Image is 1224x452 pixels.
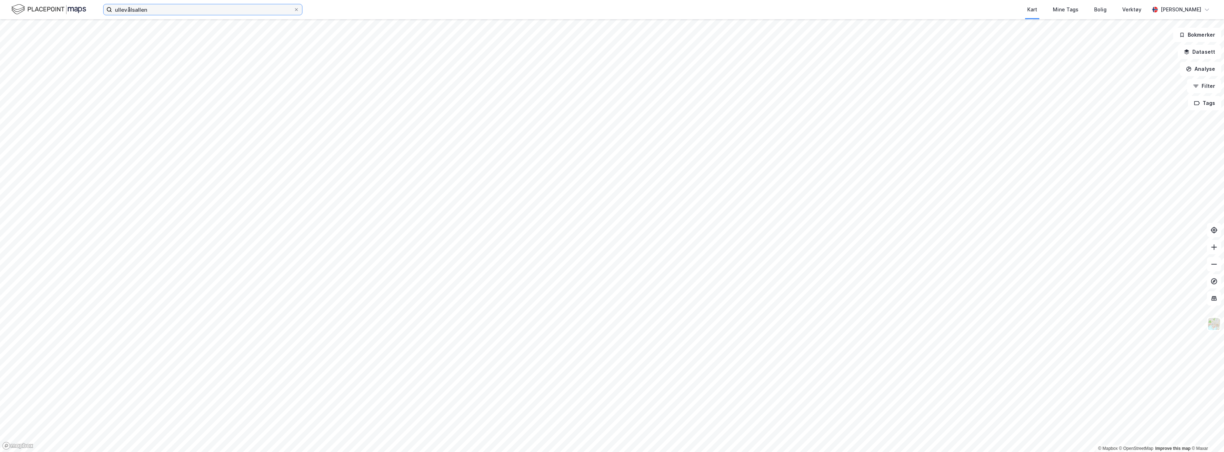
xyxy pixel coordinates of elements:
[1188,96,1221,110] button: Tags
[112,4,294,15] input: Søk på adresse, matrikkel, gårdeiere, leietakere eller personer
[11,3,86,16] img: logo.f888ab2527a4732fd821a326f86c7f29.svg
[2,442,33,450] a: Mapbox homepage
[1188,418,1224,452] iframe: Chat Widget
[1122,5,1141,14] div: Verktøy
[1098,446,1118,451] a: Mapbox
[1094,5,1107,14] div: Bolig
[1155,446,1191,451] a: Improve this map
[1027,5,1037,14] div: Kart
[1161,5,1201,14] div: [PERSON_NAME]
[1119,446,1154,451] a: OpenStreetMap
[1053,5,1078,14] div: Mine Tags
[1173,28,1221,42] button: Bokmerker
[1180,62,1221,76] button: Analyse
[1207,317,1221,331] img: Z
[1187,79,1221,93] button: Filter
[1178,45,1221,59] button: Datasett
[1188,418,1224,452] div: Kontrollprogram for chat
